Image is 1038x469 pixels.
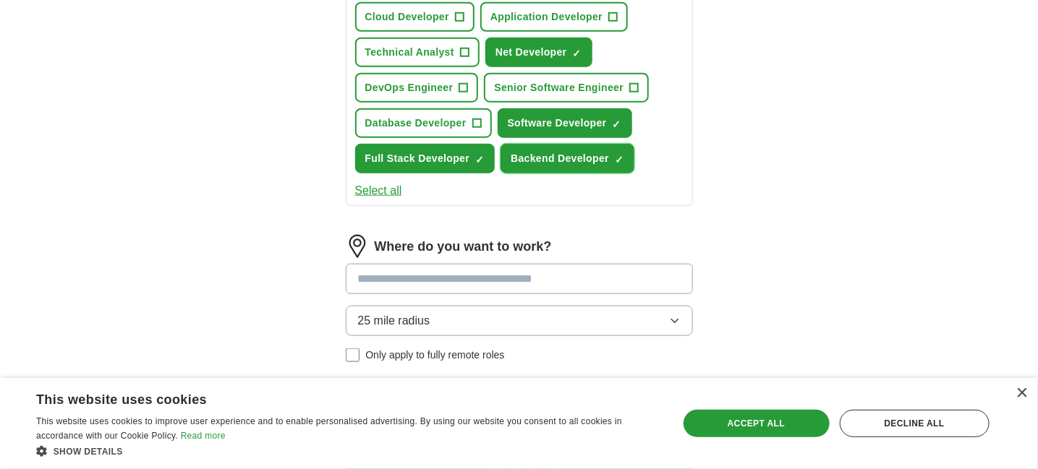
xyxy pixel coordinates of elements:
span: Full Stack Developer [365,151,470,166]
button: Select all [355,182,402,199]
button: Cloud Developer [355,2,475,32]
span: Senior Software Engineer [494,80,624,95]
span: ✓ [615,154,624,165]
span: 25 mile radius [358,312,430,330]
button: Full Stack Developer✓ [355,144,495,173]
div: Decline all [840,410,990,437]
span: Software Developer [508,116,607,131]
button: Software Developer✓ [498,108,632,138]
input: Only apply to fully remote roles [346,348,360,363]
div: Show details [36,444,659,458]
button: Database Developer [355,108,492,138]
span: Net Developer [495,45,567,60]
span: DevOps Engineer [365,80,454,95]
span: Cloud Developer [365,9,450,25]
div: Accept all [684,410,830,437]
button: Application Developer [480,2,628,32]
div: Close [1016,388,1027,399]
span: Only apply to fully remote roles [365,348,504,363]
img: location.png [346,235,369,258]
span: This website uses cookies to improve user experience and to enable personalised advertising. By u... [36,416,622,441]
label: Where do you want to work? [375,237,552,257]
span: Show details [54,447,123,457]
button: DevOps Engineer [355,73,479,103]
button: Technical Analyst [355,38,480,67]
button: Net Developer✓ [485,38,592,67]
span: Backend Developer [511,151,609,166]
button: 25 mile radius [346,306,693,336]
span: Application Developer [490,9,603,25]
span: ✓ [613,119,621,130]
span: ✓ [573,48,582,59]
span: ✓ [475,154,484,165]
span: Technical Analyst [365,45,454,60]
button: Backend Developer✓ [501,144,634,173]
button: Senior Software Engineer [484,73,649,103]
div: This website uses cookies [36,387,623,408]
span: Database Developer [365,116,467,131]
a: Read more, opens a new window [181,431,226,441]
